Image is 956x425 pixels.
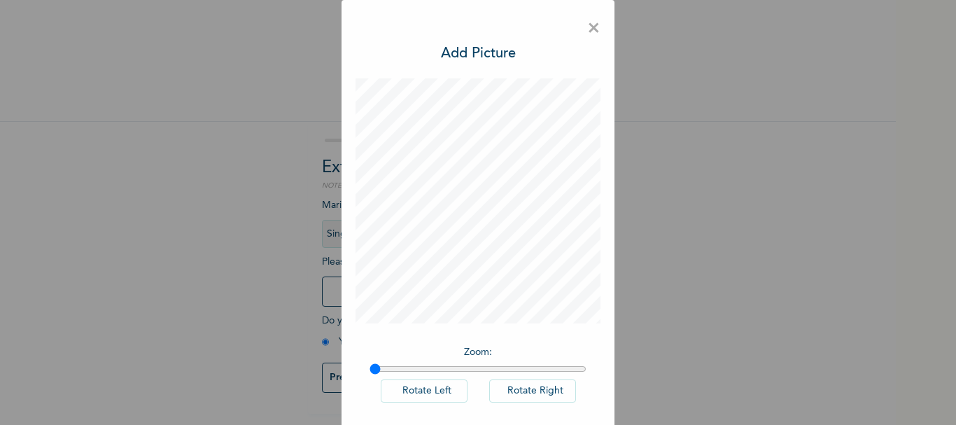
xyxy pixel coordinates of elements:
[381,379,468,403] button: Rotate Left
[322,257,574,314] span: Please add a recent Passport Photograph
[441,43,516,64] h3: Add Picture
[587,14,600,43] span: ×
[370,345,586,360] p: Zoom :
[489,379,576,403] button: Rotate Right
